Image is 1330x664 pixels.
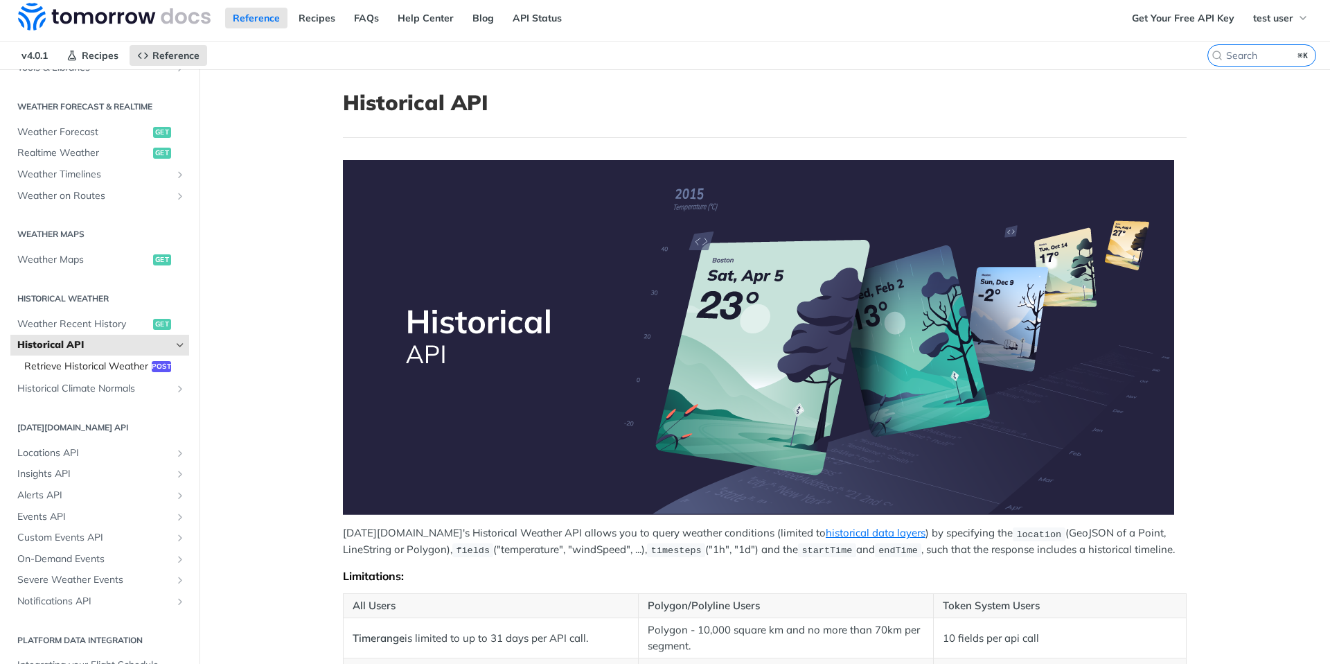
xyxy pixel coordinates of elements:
[17,168,171,182] span: Weather Timelines
[10,186,189,207] a: Weather on RoutesShow subpages for Weather on Routes
[18,3,211,30] img: Tomorrow.io Weather API Docs
[10,292,189,305] h2: Historical Weather
[933,593,1186,618] th: Token System Users
[1253,12,1293,24] span: test user
[130,45,207,66] a: Reference
[17,382,171,396] span: Historical Climate Normals
[10,250,189,270] a: Weather Mapsget
[175,169,186,180] button: Show subpages for Weather Timelines
[14,45,55,66] span: v4.0.1
[291,8,343,28] a: Recipes
[343,90,1187,115] h1: Historical API
[59,45,126,66] a: Recipes
[175,469,186,480] button: Show subpages for Insights API
[10,634,189,647] h2: Platform DATA integration
[10,527,189,548] a: Custom Events APIShow subpages for Custom Events API
[17,467,171,481] span: Insights API
[10,591,189,612] a: Notifications APIShow subpages for Notifications API
[17,125,150,139] span: Weather Forecast
[343,525,1187,558] p: [DATE][DOMAIN_NAME]'s Historical Weather API allows you to query weather conditions (limited to )...
[343,160,1187,515] span: Expand image
[17,510,171,524] span: Events API
[10,143,189,164] a: Realtime Weatherget
[175,596,186,607] button: Show subpages for Notifications API
[343,569,1187,583] div: Limitations:
[10,335,189,356] a: Historical APIHide subpages for Historical API
[1124,8,1242,28] a: Get Your Free API Key
[651,545,702,556] span: timesteps
[10,228,189,241] h2: Weather Maps
[17,317,150,331] span: Weather Recent History
[878,545,918,556] span: endTime
[10,443,189,464] a: Locations APIShow subpages for Locations API
[152,49,199,62] span: Reference
[10,549,189,570] a: On-Demand EventsShow subpages for On-Demand Events
[175,575,186,586] button: Show subpages for Severe Weather Events
[10,122,189,143] a: Weather Forecastget
[17,146,150,160] span: Realtime Weather
[344,593,639,618] th: All Users
[175,512,186,523] button: Show subpages for Events API
[638,618,933,658] td: Polygon - 10,000 square km and no more than 70km per segment.
[10,101,189,113] h2: Weather Forecast & realtime
[456,545,490,556] span: fields
[175,383,186,394] button: Show subpages for Historical Climate Normals
[17,253,150,267] span: Weather Maps
[17,595,171,609] span: Notifications API
[638,593,933,618] th: Polygon/Polyline Users
[10,464,189,484] a: Insights APIShow subpages for Insights API
[24,360,148,374] span: Retrieve Historical Weather
[505,8,569,28] a: API Status
[17,338,171,352] span: Historical API
[10,314,189,335] a: Weather Recent Historyget
[390,8,461,28] a: Help Center
[17,356,189,377] a: Retrieve Historical Weatherpost
[17,446,171,460] span: Locations API
[175,490,186,501] button: Show subpages for Alerts API
[17,552,171,566] span: On-Demand Events
[10,570,189,591] a: Severe Weather EventsShow subpages for Severe Weather Events
[343,160,1174,515] img: Historical-API.png
[175,340,186,351] button: Hide subpages for Historical API
[175,554,186,565] button: Show subpages for On-Demand Events
[10,378,189,399] a: Historical Climate NormalsShow subpages for Historical Climate Normals
[17,489,171,503] span: Alerts API
[153,127,171,138] span: get
[353,631,405,645] strong: Timerange
[344,618,639,658] td: is limited to up to 31 days per API call.
[10,485,189,506] a: Alerts APIShow subpages for Alerts API
[152,361,171,372] span: post
[465,8,502,28] a: Blog
[17,573,171,587] span: Severe Weather Events
[801,545,852,556] span: startTime
[1295,49,1312,62] kbd: ⌘K
[153,254,171,265] span: get
[933,618,1186,658] td: 10 fields per api call
[175,191,186,202] button: Show subpages for Weather on Routes
[1245,8,1316,28] button: test user
[346,8,387,28] a: FAQs
[153,148,171,159] span: get
[82,49,118,62] span: Recipes
[1212,50,1223,61] svg: Search
[826,526,925,539] a: historical data layers
[153,319,171,330] span: get
[10,421,189,434] h2: [DATE][DOMAIN_NAME] API
[17,189,171,203] span: Weather on Routes
[175,532,186,543] button: Show subpages for Custom Events API
[17,531,171,545] span: Custom Events API
[1016,529,1061,539] span: location
[225,8,287,28] a: Reference
[175,448,186,459] button: Show subpages for Locations API
[10,164,189,185] a: Weather TimelinesShow subpages for Weather Timelines
[10,507,189,527] a: Events APIShow subpages for Events API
